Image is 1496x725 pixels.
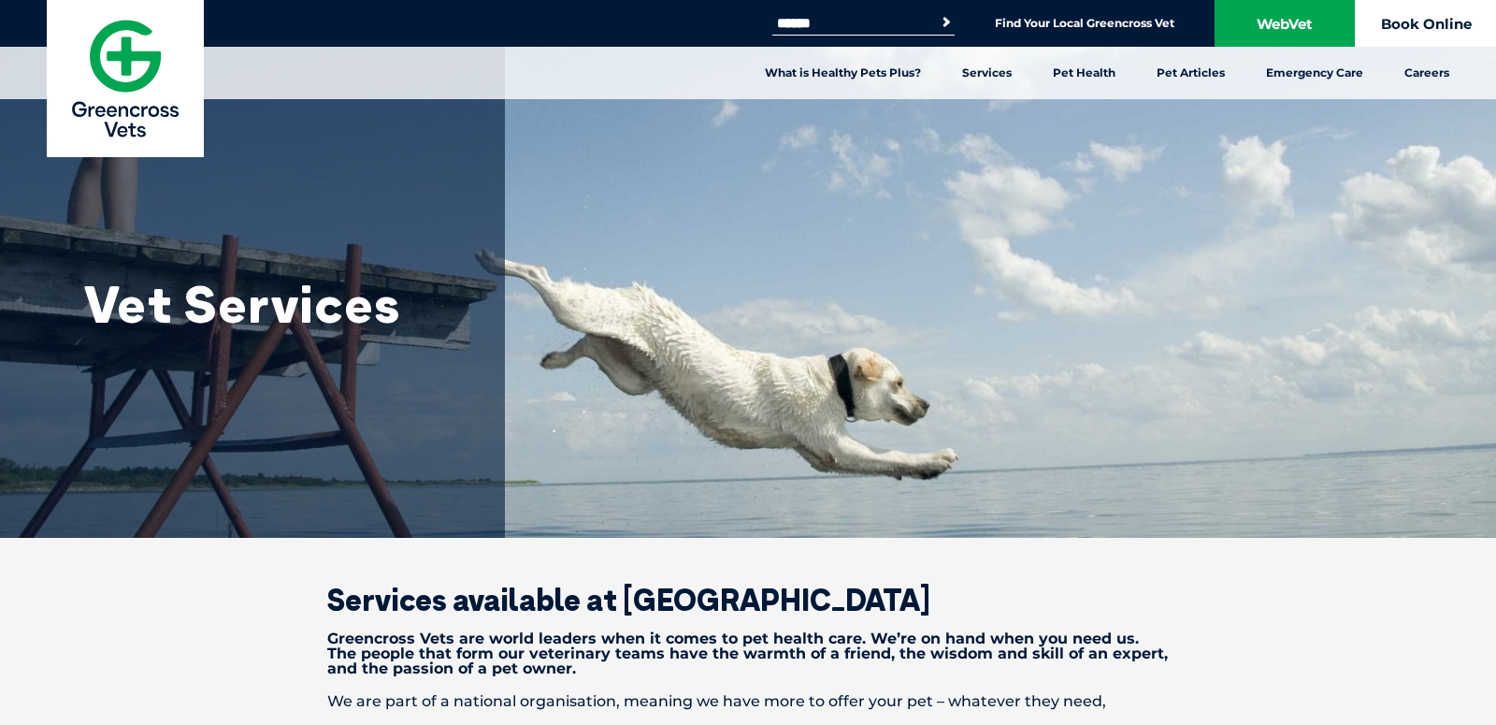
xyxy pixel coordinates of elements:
h1: Vet Services [84,276,458,332]
a: Emergency Care [1245,47,1384,99]
a: Services [942,47,1032,99]
a: Pet Articles [1136,47,1245,99]
a: Pet Health [1032,47,1136,99]
strong: Greencross Vets are world leaders when it comes to pet health care. We’re on hand when you need u... [327,630,1168,677]
a: Find Your Local Greencross Vet [995,16,1174,31]
button: Search [937,13,956,32]
a: What is Healthy Pets Plus? [744,47,942,99]
a: Careers [1384,47,1470,99]
h2: Services available at [GEOGRAPHIC_DATA] [262,585,1234,615]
